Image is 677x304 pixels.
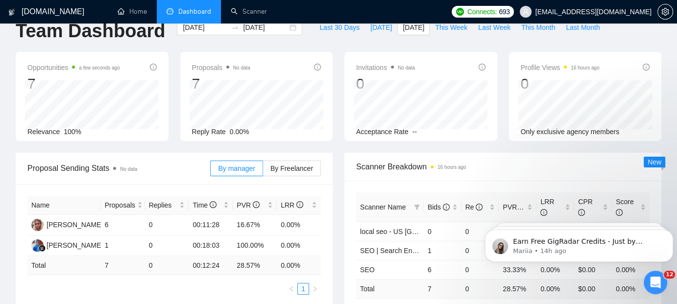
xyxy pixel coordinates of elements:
[521,128,620,136] span: Only exclusive agency members
[643,64,650,70] span: info-circle
[27,74,120,93] div: 7
[398,65,415,70] span: No data
[360,247,425,255] a: SEO | Search Engine
[657,4,673,20] button: setting
[574,279,612,298] td: $ 0.00
[435,22,467,33] span: This Week
[540,198,554,216] span: LRR
[27,162,210,174] span: Proposal Sending Stats
[437,164,466,170] time: 16 hours ago
[233,215,277,235] td: 16.67%
[476,204,483,210] span: info-circle
[467,6,497,17] span: Connects:
[31,239,44,252] img: EN
[277,215,321,235] td: 0.00%
[424,241,461,260] td: 1
[231,7,267,16] a: searchScanner
[286,283,297,295] li: Previous Page
[189,235,233,256] td: 00:18:03
[270,164,313,172] span: By Freelancer
[189,215,233,235] td: 00:11:28
[664,271,675,279] span: 12
[424,279,461,298] td: 7
[79,65,120,70] time: a few seconds ago
[233,65,250,70] span: No data
[192,128,226,136] span: Reply Rate
[461,260,499,279] td: 0
[243,22,288,33] input: End date
[210,201,217,208] span: info-circle
[145,215,189,235] td: 0
[193,201,216,209] span: Time
[360,266,375,274] a: SEO
[443,204,450,210] span: info-circle
[233,256,277,275] td: 28.57 %
[16,20,165,43] h1: Team Dashboard
[356,161,650,173] span: Scanner Breakdown
[356,279,424,298] td: Total
[145,256,189,275] td: 0
[31,219,44,231] img: KG
[424,260,461,279] td: 6
[430,20,473,35] button: This Week
[522,8,529,15] span: user
[298,283,309,294] a: 1
[578,198,593,216] span: CPR
[183,22,227,33] input: Start date
[465,203,483,211] span: Re
[253,201,260,208] span: info-circle
[616,198,634,216] span: Score
[64,128,81,136] span: 100%
[479,64,485,70] span: info-circle
[521,62,600,73] span: Profile Views
[521,74,600,93] div: 0
[31,220,103,228] a: KG[PERSON_NAME]
[360,203,406,211] span: Scanner Name
[120,166,137,172] span: No data
[8,4,15,20] img: logo
[105,200,135,210] span: Proposals
[27,128,60,136] span: Relevance
[231,23,239,31] span: to
[657,8,673,16] a: setting
[312,286,318,292] span: right
[424,222,461,241] td: 0
[516,20,560,35] button: This Month
[644,271,667,294] iframe: Intercom live chat
[658,8,673,16] span: setting
[560,20,605,35] button: Last Month
[101,215,145,235] td: 6
[521,22,555,33] span: This Month
[397,20,430,35] button: [DATE]
[286,283,297,295] button: left
[145,235,189,256] td: 0
[27,196,101,215] th: Name
[27,62,120,73] span: Opportunities
[428,203,450,211] span: Bids
[233,235,277,256] td: 100.00%
[478,22,510,33] span: Last Week
[356,74,415,93] div: 0
[101,256,145,275] td: 7
[47,219,103,230] div: [PERSON_NAME]
[412,200,422,214] span: filter
[192,62,250,73] span: Proposals
[370,22,392,33] span: [DATE]
[218,164,255,172] span: By manager
[167,8,173,15] span: dashboard
[309,283,321,295] button: right
[648,158,661,166] span: New
[499,279,536,298] td: 28.57 %
[456,8,464,16] img: upwork-logo.png
[503,203,526,211] span: PVR
[150,64,157,70] span: info-circle
[356,128,409,136] span: Acceptance Rate
[231,23,239,31] span: swap-right
[277,235,321,256] td: 0.00%
[189,256,233,275] td: 00:12:24
[230,128,249,136] span: 0.00%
